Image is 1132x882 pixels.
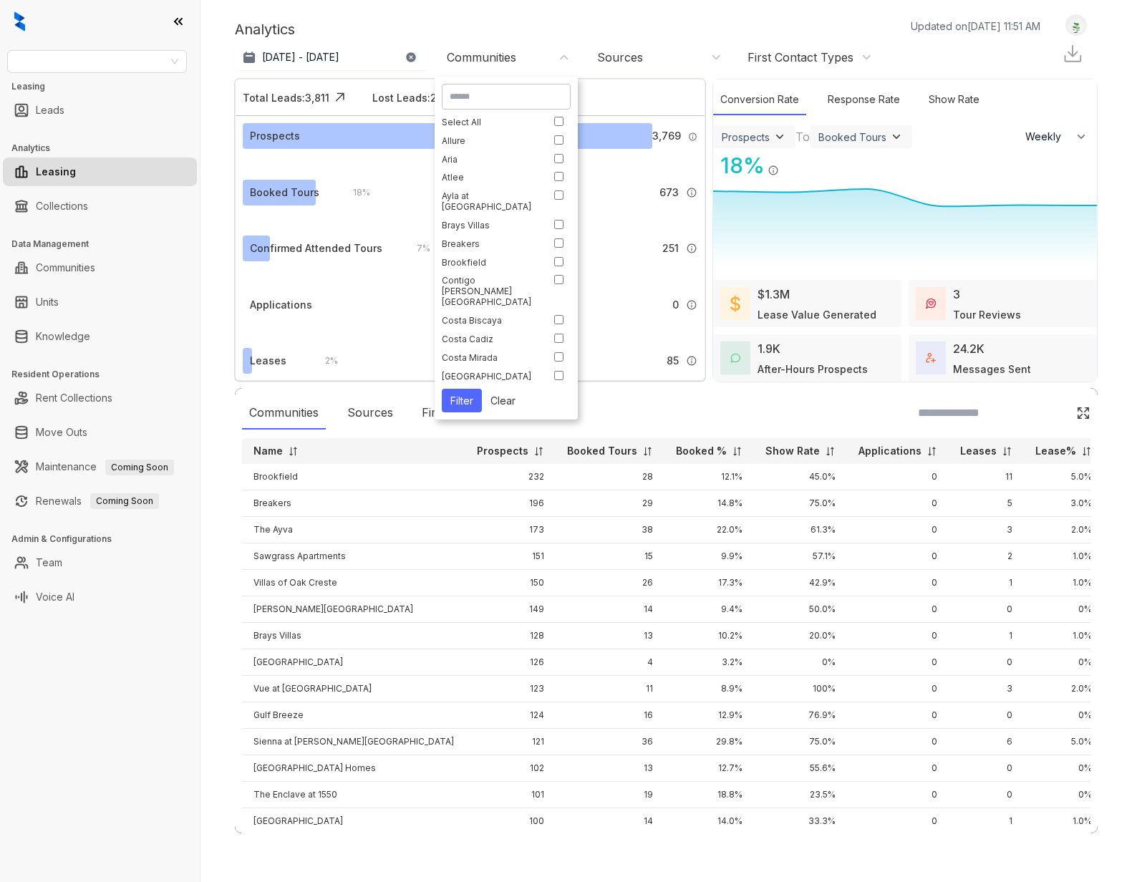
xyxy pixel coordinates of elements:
td: 126 [465,649,556,676]
img: logo [14,11,25,31]
td: 5.0% [1024,729,1103,755]
td: 1.0% [1024,808,1103,835]
td: 5 [949,490,1024,517]
a: Move Outs [36,418,87,447]
h3: Admin & Configurations [11,533,200,546]
td: 232 [465,464,556,490]
span: Coming Soon [90,493,159,509]
td: 9.9% [664,543,754,570]
td: 1.0% [1024,623,1103,649]
a: Voice AI [36,583,74,611]
td: 8.9% [664,676,754,702]
td: 0 [847,649,949,676]
div: Allure [442,135,539,146]
li: Maintenance [3,452,197,481]
div: $1.3M [758,286,790,303]
td: 57.1% [754,543,847,570]
td: Breakers [242,490,465,517]
li: Voice AI [3,583,197,611]
span: Weekly [1025,130,1069,144]
p: Updated on [DATE] 11:51 AM [911,19,1040,34]
td: 151 [465,543,556,570]
td: 22.0% [664,517,754,543]
td: 26 [556,570,664,596]
div: 2 % [311,353,338,369]
td: 0 [949,649,1024,676]
td: 12.7% [664,755,754,782]
td: 15 [556,543,664,570]
td: 0 [847,490,949,517]
li: Knowledge [3,322,197,351]
td: 2 [949,543,1024,570]
p: [DATE] - [DATE] [262,50,339,64]
td: 38 [556,517,664,543]
td: 0 [847,543,949,570]
img: ViewFilterArrow [889,130,904,144]
td: 3.2% [664,649,754,676]
p: Applications [858,444,921,458]
td: Gulf Breeze [242,702,465,729]
div: Leases [250,353,286,369]
div: [GEOGRAPHIC_DATA] [442,371,539,382]
td: 9.4% [664,596,754,623]
li: Collections [3,192,197,220]
span: 673 [659,185,679,200]
div: Breakers [442,238,539,249]
img: sorting [288,446,299,457]
td: 128 [465,623,556,649]
td: 14 [556,596,664,623]
div: After-Hours Prospects [758,362,868,377]
button: [DATE] - [DATE] [235,44,428,70]
div: Booked Tours [250,185,319,200]
td: 61.3% [754,517,847,543]
td: 0% [1024,782,1103,808]
td: 1.0% [1024,570,1103,596]
td: 124 [465,702,556,729]
td: 20.0% [754,623,847,649]
img: Click Icon [1076,406,1090,420]
li: Units [3,288,197,316]
img: SearchIcon [1046,407,1058,419]
div: 3 [953,286,960,303]
a: Collections [36,192,88,220]
div: Ayla at [GEOGRAPHIC_DATA] [442,190,539,212]
td: 0 [847,464,949,490]
td: 76.9% [754,702,847,729]
div: First Contact Types [748,49,853,65]
img: sorting [642,446,653,457]
span: 3,769 [652,128,681,144]
a: Rent Collections [36,384,112,412]
td: 16 [556,702,664,729]
td: 101 [465,782,556,808]
div: 7 % [402,241,430,256]
td: 29.8% [664,729,754,755]
div: Select All [442,117,539,127]
div: Brays Villas [442,220,539,231]
p: Prospects [477,444,528,458]
p: Leases [960,444,997,458]
td: 12.1% [664,464,754,490]
li: Renewals [3,487,197,515]
td: 14 [556,808,664,835]
img: AfterHoursConversations [730,353,740,364]
img: Download [1062,43,1083,64]
a: Leasing [36,157,76,186]
td: Brookfield [242,464,465,490]
td: 0% [1024,649,1103,676]
td: 0 [847,729,949,755]
div: Conversion Rate [713,84,806,115]
div: Prospects [722,131,770,143]
td: 1 [949,623,1024,649]
div: Atlee [442,172,539,183]
a: Team [36,548,62,577]
td: 45.0% [754,464,847,490]
p: Analytics [235,19,295,40]
td: 100% [754,676,847,702]
td: 0 [847,517,949,543]
td: 100 [465,808,556,835]
div: 18 % [339,185,370,200]
div: Communities [447,49,516,65]
div: Sources [340,397,400,430]
td: 18.8% [664,782,754,808]
img: sorting [1002,446,1012,457]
